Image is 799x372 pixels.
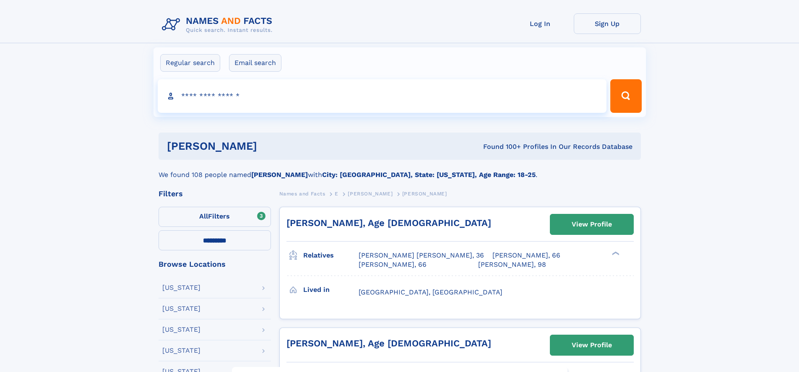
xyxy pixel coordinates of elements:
[286,218,491,228] a: [PERSON_NAME], Age [DEMOGRAPHIC_DATA]
[348,188,393,199] a: [PERSON_NAME]
[610,251,620,256] div: ❯
[572,215,612,234] div: View Profile
[162,284,200,291] div: [US_STATE]
[159,160,641,180] div: We found 108 people named with .
[159,13,279,36] img: Logo Names and Facts
[160,54,220,72] label: Regular search
[492,251,560,260] a: [PERSON_NAME], 66
[359,260,427,269] a: [PERSON_NAME], 66
[322,171,536,179] b: City: [GEOGRAPHIC_DATA], State: [US_STATE], Age Range: 18-25
[167,141,370,151] h1: [PERSON_NAME]
[550,214,633,234] a: View Profile
[574,13,641,34] a: Sign Up
[159,260,271,268] div: Browse Locations
[162,347,200,354] div: [US_STATE]
[359,288,502,296] span: [GEOGRAPHIC_DATA], [GEOGRAPHIC_DATA]
[199,212,208,220] span: All
[335,188,338,199] a: E
[572,336,612,355] div: View Profile
[610,79,641,113] button: Search Button
[251,171,308,179] b: [PERSON_NAME]
[162,305,200,312] div: [US_STATE]
[348,191,393,197] span: [PERSON_NAME]
[370,142,632,151] div: Found 100+ Profiles In Our Records Database
[162,326,200,333] div: [US_STATE]
[159,207,271,227] label: Filters
[402,191,447,197] span: [PERSON_NAME]
[303,248,359,263] h3: Relatives
[158,79,607,113] input: search input
[507,13,574,34] a: Log In
[335,191,338,197] span: E
[478,260,546,269] a: [PERSON_NAME], 98
[279,188,325,199] a: Names and Facts
[286,338,491,349] a: [PERSON_NAME], Age [DEMOGRAPHIC_DATA]
[303,283,359,297] h3: Lived in
[359,251,484,260] a: [PERSON_NAME] [PERSON_NAME], 36
[229,54,281,72] label: Email search
[159,190,271,198] div: Filters
[550,335,633,355] a: View Profile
